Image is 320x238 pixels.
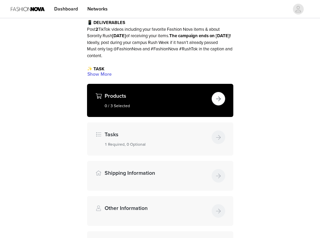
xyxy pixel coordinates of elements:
span: TASK [93,66,104,72]
span: Must only tag @FashionNova and #FashionNova #RushTok in the caption and content. [87,46,232,58]
h4: Shipping Information [105,169,209,177]
h5: 1 Required, 0 Optional [105,141,209,147]
div: Shipping Information [87,161,233,191]
span: ✨ [87,66,92,72]
h4: Other Information [105,204,209,212]
button: Show More [87,70,112,78]
span: Post TikTok videos including your favorite Fashion Nova items & about Sorority Rush of receiving ... [87,27,231,39]
h5: 0 / 3 Selected [105,103,209,109]
div: Other Information [87,196,233,226]
div: Tasks [87,122,233,156]
div: Products [87,84,233,117]
a: Dashboard [50,1,82,17]
a: Networks [83,1,112,17]
strong: The campaign ends on [DATE]! [169,33,231,39]
span: 📱 DELIVERABLES [87,20,125,25]
div: avatar [295,4,301,15]
strong: [DATE] [112,33,126,39]
h4: Tasks [105,130,209,139]
strong: 2 [95,27,98,32]
h4: Products [105,92,209,100]
span: deally, post during your campus Rush Week if it hasn’t already passed [88,40,218,45]
img: Fashion Nova Logo [11,1,45,17]
span: I [87,40,88,45]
